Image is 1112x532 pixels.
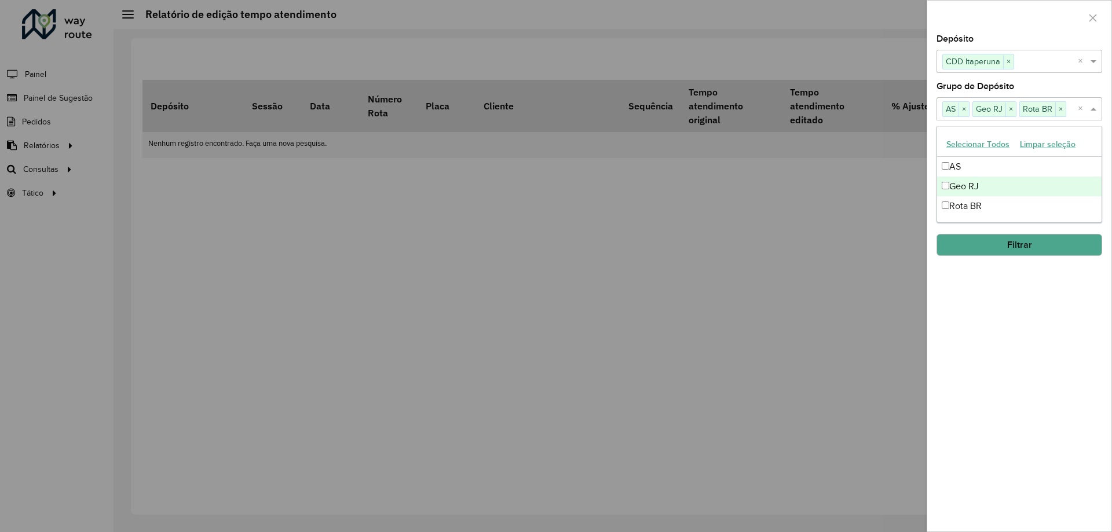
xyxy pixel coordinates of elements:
span: Geo RJ [973,102,1005,116]
span: Rota BR [1020,102,1055,116]
span: × [1055,102,1066,116]
ng-dropdown-panel: Options list [937,126,1102,223]
span: AS [943,102,959,116]
div: Geo RJ [937,177,1102,196]
button: Limpar seleção [1015,135,1081,153]
div: Rota BR [937,196,1102,216]
button: Filtrar [937,234,1102,256]
span: Clear all [1078,102,1088,116]
label: Depósito [937,32,974,46]
span: Clear all [1078,54,1088,68]
button: Selecionar Todos [941,135,1015,153]
span: × [959,102,969,116]
span: × [1005,102,1016,116]
label: Grupo de Depósito [937,79,1014,93]
div: AS [937,157,1102,177]
span: × [1003,55,1014,69]
span: CDD Itaperuna [943,54,1003,68]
